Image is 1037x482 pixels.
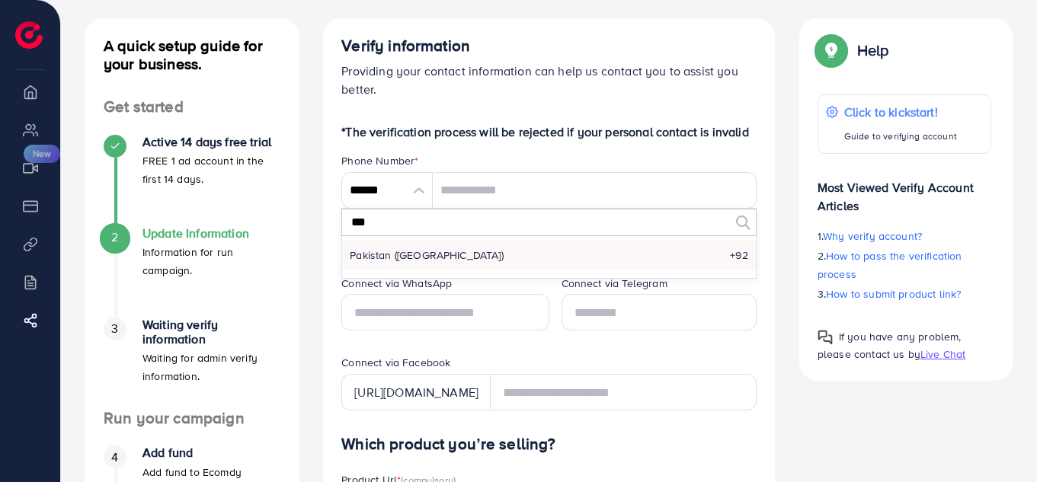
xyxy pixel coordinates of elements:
span: Pakistan (‫[GEOGRAPHIC_DATA]‬‎) [350,247,504,263]
span: Live Chat [920,346,965,362]
h4: Add fund [142,445,280,460]
img: Popup guide [818,330,833,345]
label: Phone Number [341,153,418,168]
h4: A quick setup guide for your business. [85,37,299,73]
h4: Get started [85,97,299,117]
p: 3. [818,285,991,303]
h4: Active 14 days free trial [142,135,280,149]
p: Waiting for admin verify information. [142,349,280,385]
p: Help [857,41,889,59]
span: If you have any problem, please contact us by [818,329,962,362]
li: Update Information [85,226,299,318]
span: 2 [111,228,118,246]
p: Providing your contact information can help us contact you to assist you better. [341,62,757,98]
span: 4 [111,448,118,466]
p: *The verification process will be rejected if your personal contact is invalid [341,123,757,141]
span: How to submit product link? [826,286,961,302]
p: Information for run campaign. [142,243,280,279]
p: FREE 1 ad account in the first 14 days. [142,152,280,188]
li: Active 14 days free trial [85,135,299,226]
h4: Verify information [341,37,757,56]
p: Most Viewed Verify Account Articles [818,166,991,215]
span: 3 [111,320,118,337]
label: Connect via WhatsApp [341,276,452,291]
img: logo [15,21,43,49]
img: Popup guide [818,37,845,64]
h4: Update Information [142,226,280,241]
p: 1. [818,227,991,245]
span: Why verify account? [823,228,922,244]
p: Guide to verifying account [844,127,957,145]
h4: Waiting verify information [142,318,280,346]
span: +92 [730,247,747,263]
p: Click to kickstart! [844,103,957,121]
label: Connect via Telegram [562,276,667,291]
iframe: Chat [972,413,1026,471]
span: How to pass the verification process [818,248,962,282]
li: Waiting verify information [85,318,299,409]
div: [URL][DOMAIN_NAME] [341,374,491,410]
h4: Run your campaign [85,409,299,428]
label: Connect via Facebook [341,355,450,370]
p: 2. [818,247,991,283]
h4: Which product you’re selling? [341,435,757,454]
